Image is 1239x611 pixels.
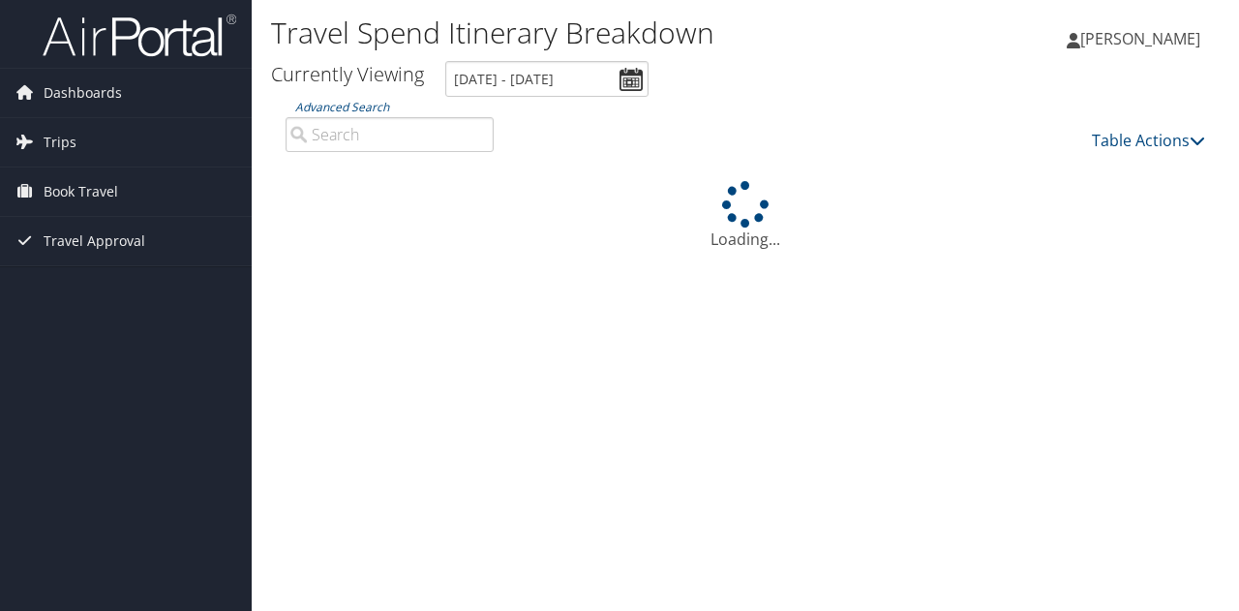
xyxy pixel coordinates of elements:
span: Book Travel [44,168,118,216]
h3: Currently Viewing [271,61,424,87]
a: Table Actions [1092,130,1205,151]
img: airportal-logo.png [43,13,236,58]
span: Travel Approval [44,217,145,265]
a: Advanced Search [295,99,389,115]
input: [DATE] - [DATE] [445,61,649,97]
span: Trips [44,118,76,167]
input: Advanced Search [286,117,494,152]
h1: Travel Spend Itinerary Breakdown [271,13,903,53]
a: [PERSON_NAME] [1067,10,1220,68]
span: [PERSON_NAME] [1080,28,1200,49]
span: Dashboards [44,69,122,117]
div: Loading... [271,181,1220,251]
